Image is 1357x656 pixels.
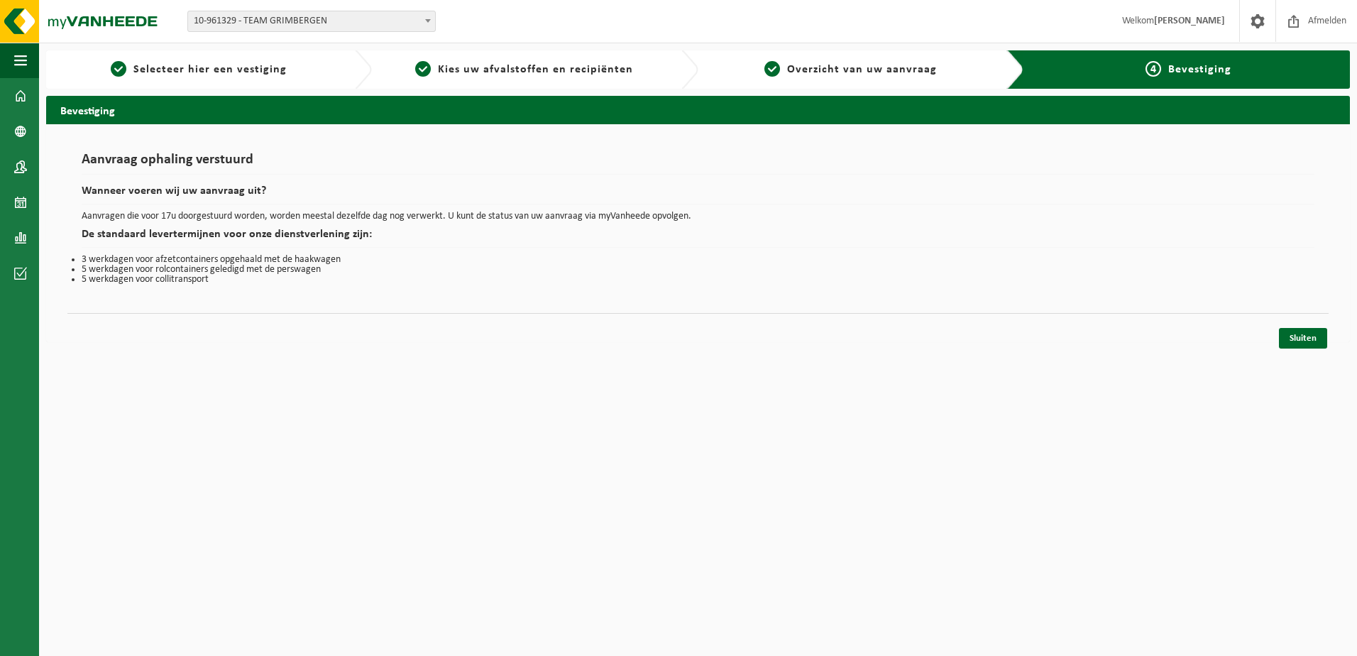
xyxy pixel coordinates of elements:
[82,153,1314,175] h1: Aanvraag ophaling verstuurd
[188,11,435,31] span: 10-961329 - TEAM GRIMBERGEN
[82,185,1314,204] h2: Wanneer voeren wij uw aanvraag uit?
[1279,328,1327,349] a: Sluiten
[415,61,431,77] span: 2
[111,61,126,77] span: 1
[438,64,633,75] span: Kies uw afvalstoffen en recipiënten
[379,61,669,78] a: 2Kies uw afvalstoffen en recipiënten
[82,265,1314,275] li: 5 werkdagen voor rolcontainers geledigd met de perswagen
[46,96,1350,124] h2: Bevestiging
[82,275,1314,285] li: 5 werkdagen voor collitransport
[705,61,996,78] a: 3Overzicht van uw aanvraag
[764,61,780,77] span: 3
[1168,64,1231,75] span: Bevestiging
[187,11,436,32] span: 10-961329 - TEAM GRIMBERGEN
[1154,16,1225,26] strong: [PERSON_NAME]
[82,229,1314,248] h2: De standaard levertermijnen voor onze dienstverlening zijn:
[53,61,344,78] a: 1Selecteer hier een vestiging
[787,64,937,75] span: Overzicht van uw aanvraag
[133,64,287,75] span: Selecteer hier een vestiging
[82,212,1314,222] p: Aanvragen die voor 17u doorgestuurd worden, worden meestal dezelfde dag nog verwerkt. U kunt de s...
[1146,61,1161,77] span: 4
[82,255,1314,265] li: 3 werkdagen voor afzetcontainers opgehaald met de haakwagen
